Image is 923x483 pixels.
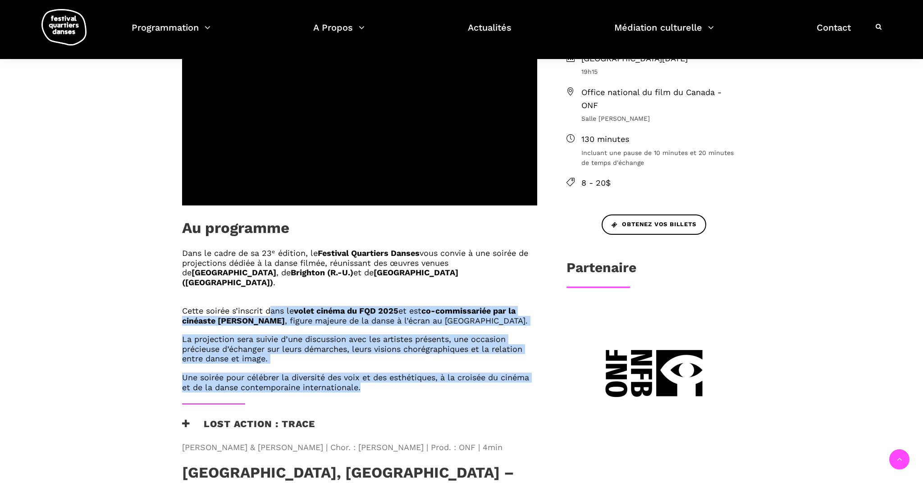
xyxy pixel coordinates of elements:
b: [GEOGRAPHIC_DATA] [192,268,276,277]
img: logo-fqd-med [41,9,87,46]
a: Contact [817,20,851,46]
span: [PERSON_NAME] & [PERSON_NAME] | Chor. : [PERSON_NAME] | Prod. : ONF | 4min [182,441,537,454]
span: . [273,278,275,287]
span: , figure majeure de la danse à l’écran au [GEOGRAPHIC_DATA]. [285,316,528,325]
span: Dans le cadre de sa 23ᵉ édition, le [182,248,318,258]
h3: Lost Action : Trace [182,418,315,441]
a: Actualités [468,20,512,46]
b: volet cinéma du FQD 2025 [294,306,398,315]
a: Programmation [132,20,210,46]
span: , de [276,268,291,277]
span: Incluant une pause de 10 minutes et 20 minutes de temps d'échange [581,148,741,168]
span: La projection sera suivie d’une discussion avec les artistes présents, une occasion précieuse d’é... [182,334,522,363]
span: Une soirée pour célébrer la diversité des voix et des esthétiques, à la croisée du cinéma et de l... [182,373,529,392]
b: Brighton (R.-U.) [291,268,353,277]
span: et de [353,268,374,277]
span: Salle [PERSON_NAME] [581,114,741,123]
span: et est [398,306,421,315]
a: A Propos [313,20,365,46]
span: Office national du film du Canada - ONF [581,86,741,112]
span: 130 minutes [581,133,741,146]
span: vous convie à une soirée de projections dédiée à la danse filmée, réunissant des œuvres venues de [182,248,528,277]
a: Médiation culturelle [614,20,714,46]
b: co-commissariée par la cinéaste [PERSON_NAME] [182,306,516,325]
b: Festival Quartiers Danses [318,248,420,258]
span: 19h15 [581,67,741,77]
a: Obtenez vos billets [602,214,706,235]
h1: Au programme [182,219,289,241]
span: 8 - 20$ [581,177,741,190]
span: Cette soirée s’inscrit dans le [182,306,294,315]
span: Obtenez vos billets [612,220,696,229]
b: [GEOGRAPHIC_DATA] ([GEOGRAPHIC_DATA]) [182,268,458,287]
iframe: Teaser Cinéma international : regards chorégraphiques de la Pologne, Brighton et Montréal [182,6,537,205]
h3: Partenaire [567,260,636,282]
